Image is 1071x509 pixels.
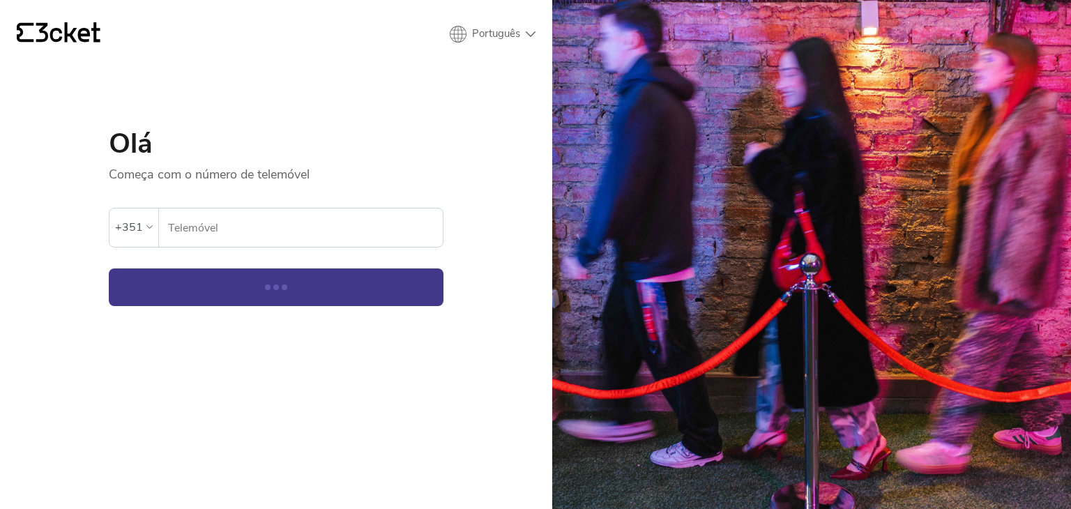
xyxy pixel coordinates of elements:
[17,23,33,43] g: {' '}
[167,208,443,247] input: Telemóvel
[159,208,443,248] label: Telemóvel
[109,268,443,306] button: Continuar
[17,22,100,46] a: {' '}
[115,217,143,238] div: +351
[109,130,443,158] h1: Olá
[109,158,443,183] p: Começa com o número de telemóvel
